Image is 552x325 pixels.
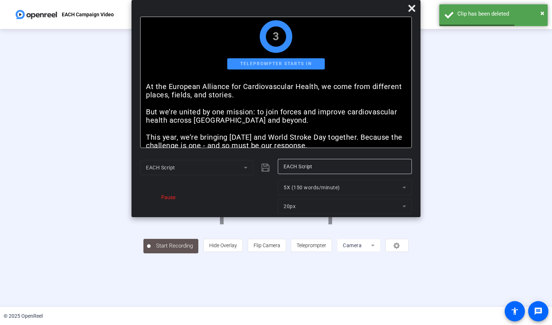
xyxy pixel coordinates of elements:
[284,162,406,171] input: Title
[254,242,280,248] span: Flip Camera
[146,108,406,125] p: But we’re united by one mission: to join forces and improve cardiovascular health across [GEOGRAP...
[4,312,43,320] div: © 2025 OpenReel
[158,193,176,201] div: Pause
[14,7,58,22] img: OpenReel logo
[510,307,519,316] mat-icon: accessibility
[146,83,406,100] p: At the European Alliance for Cardiovascular Health, we come from different places, fields, and st...
[227,58,325,69] div: Teleprompter starts in
[457,10,542,18] div: Clip has been deleted
[534,307,543,316] mat-icon: message
[62,10,114,19] p: EACH Campaign Video
[273,32,279,41] div: 3
[540,8,544,18] button: Close
[297,242,326,248] span: Teleprompter
[540,9,544,17] span: ×
[146,133,406,150] p: This year, we’re bringing [DATE] and World Stroke Day together. Because the challenge is one - an...
[209,242,237,248] span: Hide Overlay
[151,242,198,250] span: Start Recording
